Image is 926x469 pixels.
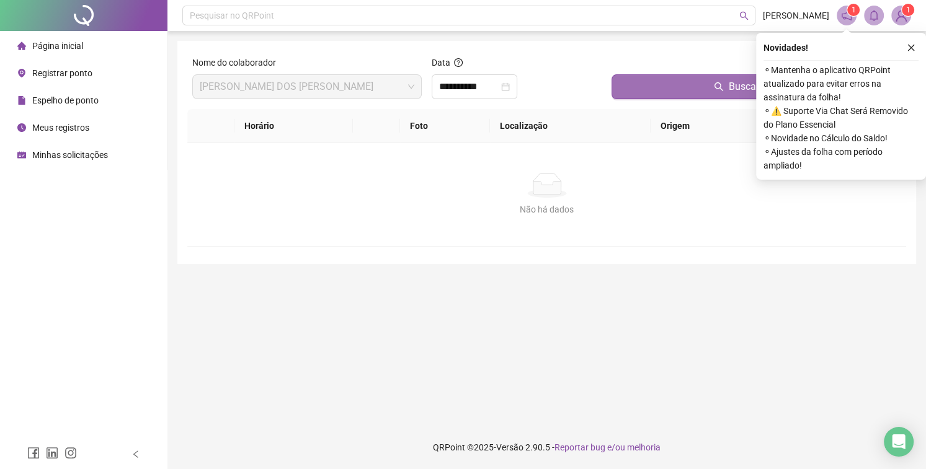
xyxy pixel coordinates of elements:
th: Localização [490,109,651,143]
sup: 1 [847,4,860,16]
span: ⚬ Novidade no Cálculo do Saldo! [764,131,919,145]
div: Open Intercom Messenger [884,427,914,457]
span: Meus registros [32,123,89,133]
span: linkedin [46,447,58,459]
img: 89346 [892,6,910,25]
span: Versão [496,442,523,452]
span: ⚬ Mantenha o aplicativo QRPoint atualizado para evitar erros na assinatura da folha! [764,63,919,104]
span: schedule [17,151,26,159]
div: Não há dados [202,203,891,216]
span: left [131,450,140,458]
th: Foto [400,109,490,143]
span: Novidades ! [764,41,808,55]
span: Data [432,58,450,68]
span: ⚬ Ajustes da folha com período ampliado! [764,145,919,172]
span: Espelho de ponto [32,95,99,105]
th: Horário [234,109,352,143]
span: notification [841,10,852,21]
span: bell [868,10,879,21]
span: Registrar ponto [32,68,92,78]
span: Reportar bug e/ou melhoria [554,442,661,452]
span: search [739,11,749,20]
span: [PERSON_NAME] [763,9,829,22]
span: search [714,82,724,92]
span: clock-circle [17,123,26,132]
span: instagram [65,447,77,459]
sup: Atualize o seu contato no menu Meus Dados [902,4,914,16]
th: Origem [651,109,767,143]
span: Buscar registros [729,79,799,94]
span: question-circle [454,58,463,67]
footer: QRPoint © 2025 - 2.90.5 - [167,426,926,469]
span: ANDERSON DOS SANTOS [200,75,414,99]
button: Buscar registros [612,74,901,99]
span: 1 [852,6,856,14]
span: ⚬ ⚠️ Suporte Via Chat Será Removido do Plano Essencial [764,104,919,131]
span: Minhas solicitações [32,150,108,160]
span: Página inicial [32,41,83,51]
span: file [17,96,26,105]
span: home [17,42,26,50]
span: 1 [906,6,910,14]
span: environment [17,69,26,77]
label: Nome do colaborador [192,56,284,69]
span: close [907,43,915,52]
span: facebook [27,447,40,459]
